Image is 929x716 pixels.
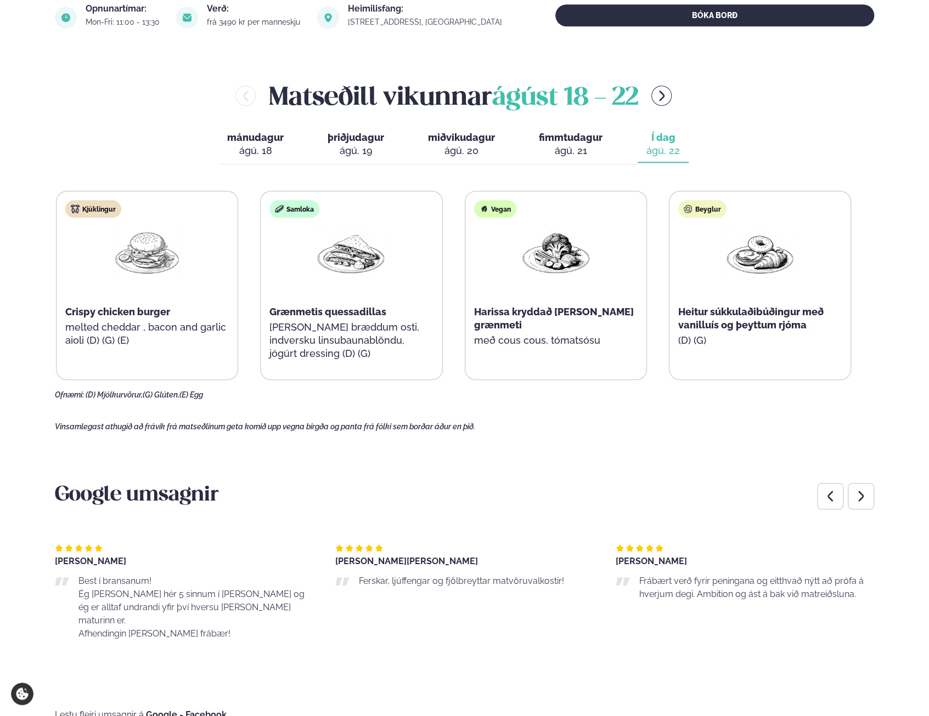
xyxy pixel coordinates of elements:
[407,556,478,566] span: [PERSON_NAME]
[65,200,121,218] div: Kjúklingur
[646,144,680,157] div: ágú. 22
[65,306,170,317] span: Crispy chicken burger
[176,7,198,29] img: image alt
[55,557,313,566] div: [PERSON_NAME]
[678,200,727,218] div: Beyglur
[474,306,634,331] span: Harissa kryddað [PERSON_NAME] grænmeti
[86,4,163,13] div: Opnunartímar:
[71,204,80,213] img: chicken.svg
[725,226,795,277] img: Croissant.png
[55,390,84,399] span: Ofnæmi:
[474,200,516,218] div: Vegan
[474,334,638,347] p: með cous cous, tómatsósu
[539,132,603,143] span: fimmtudagur
[684,204,692,213] img: bagle-new-16px.svg
[179,390,203,399] span: (E) Egg
[359,576,564,586] span: Ferskar, ljúffengar og fjölbreyttar matvöruvalkostir!
[227,144,284,157] div: ágú. 18
[555,4,874,26] button: BÓKA BORÐ
[86,18,163,26] div: Mon-Fri: 11:00 - 13:30
[86,390,143,399] span: (D) Mjólkurvörur,
[235,86,256,106] button: menu-btn-left
[328,132,384,143] span: þriðjudagur
[651,86,672,106] button: menu-btn-right
[428,144,495,157] div: ágú. 20
[646,131,680,144] span: Í dag
[319,127,393,163] button: þriðjudagur ágú. 19
[678,334,842,347] p: (D) (G)
[328,144,384,157] div: ágú. 19
[348,15,505,29] a: link
[218,127,292,163] button: mánudagur ágú. 18
[348,4,505,13] div: Heimilisfang:
[539,144,603,157] div: ágú. 21
[112,226,182,277] img: Hamburger.png
[269,306,386,317] span: Grænmetis quessadillas
[269,200,319,218] div: Samloka
[78,575,313,640] p: Best í bransanum! Ég [PERSON_NAME] hér 5 sinnum í [PERSON_NAME] og ég er alltaf undrandi yfir því...
[11,683,33,705] a: Cookie settings
[530,127,611,163] button: fimmtudagur ágú. 21
[419,127,504,163] button: miðvikudagur ágú. 20
[65,321,229,347] p: melted cheddar , bacon and garlic aioli (D) (G) (E)
[335,557,594,566] div: [PERSON_NAME]
[55,7,77,29] img: image alt
[521,226,591,277] img: Vegan.png
[492,86,638,110] span: ágúst 18 - 22
[275,204,284,213] img: sandwich-new-16px.svg
[55,482,874,509] h3: Google umsagnir
[817,483,843,509] div: Previous slide
[317,7,339,29] img: image alt
[848,483,874,509] div: Next slide
[227,132,284,143] span: mánudagur
[316,226,386,277] img: Quesadilla.png
[428,132,495,143] span: miðvikudagur
[638,127,689,163] button: Í dag ágú. 22
[207,18,303,26] div: frá 3490 kr per manneskju
[55,422,475,431] span: Vinsamlegast athugið að frávik frá matseðlinum geta komið upp vegna birgða og panta frá fólki sem...
[480,204,488,213] img: Vegan.svg
[207,4,303,13] div: Verð:
[269,78,638,113] h2: Matseðill vikunnar
[678,306,824,331] span: Heitur súkkulaðibúðingur með vanilluís og þeyttum rjóma
[639,576,864,599] span: Frábært verð fyrir peningana og eitthvað nýtt að prófa á hverjum degi. Ambition og ást á bak við ...
[143,390,179,399] span: (G) Glúten,
[616,557,874,566] div: [PERSON_NAME]
[269,321,433,360] p: [PERSON_NAME] bræddum osti, indversku linsubaunablöndu, jógúrt dressing (D) (G)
